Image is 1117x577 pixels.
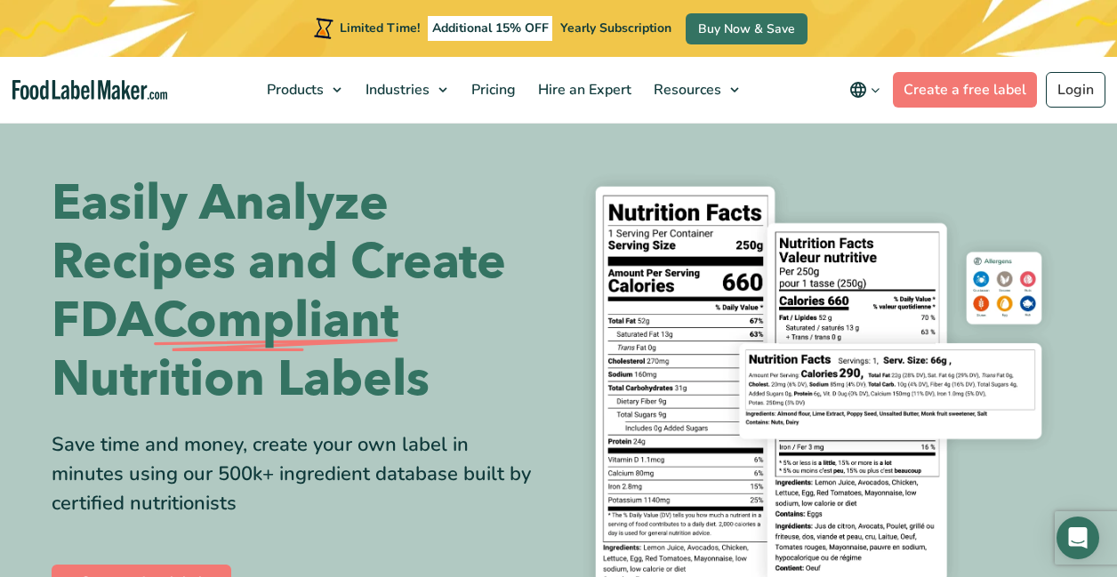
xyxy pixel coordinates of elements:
span: Yearly Subscription [560,20,671,36]
span: Additional 15% OFF [428,16,553,41]
div: Open Intercom Messenger [1057,517,1099,559]
a: Hire an Expert [527,57,639,123]
span: Resources [648,80,723,100]
a: Create a free label [893,72,1037,108]
div: Save time and money, create your own label in minutes using our 500k+ ingredient database built b... [52,430,545,518]
span: Hire an Expert [533,80,633,100]
span: Pricing [466,80,518,100]
span: Limited Time! [340,20,420,36]
a: Pricing [461,57,523,123]
a: Resources [643,57,748,123]
a: Industries [355,57,456,123]
a: Products [256,57,350,123]
h1: Easily Analyze Recipes and Create FDA Nutrition Labels [52,174,545,409]
span: Products [261,80,325,100]
span: Compliant [153,292,398,350]
a: Login [1046,72,1105,108]
span: Industries [360,80,431,100]
a: Buy Now & Save [686,13,808,44]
